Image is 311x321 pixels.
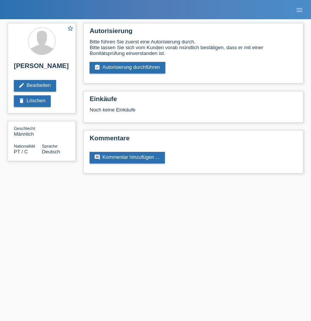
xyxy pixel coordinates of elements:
[14,125,42,137] div: Männlich
[14,62,70,74] h2: [PERSON_NAME]
[14,126,35,131] span: Geschlecht
[90,39,297,56] div: Bitte führen Sie zuerst eine Autorisierung durch. Bitte lassen Sie sich vom Kunden vorab mündlich...
[18,82,25,88] i: edit
[14,149,28,155] span: Portugal / C / 18.03.2008
[94,154,100,160] i: comment
[90,107,297,118] div: Noch keine Einkäufe
[296,6,303,14] i: menu
[90,135,297,146] h2: Kommentare
[292,7,307,12] a: menu
[14,144,35,148] span: Nationalität
[42,144,58,148] span: Sprache
[90,152,165,163] a: commentKommentar hinzufügen ...
[90,62,165,73] a: assignment_turned_inAutorisierung durchführen
[18,98,25,104] i: delete
[67,25,74,33] a: star_border
[42,149,60,155] span: Deutsch
[90,27,297,39] h2: Autorisierung
[14,95,51,107] a: deleteLöschen
[90,95,297,107] h2: Einkäufe
[67,25,74,32] i: star_border
[94,64,100,70] i: assignment_turned_in
[14,80,56,91] a: editBearbeiten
